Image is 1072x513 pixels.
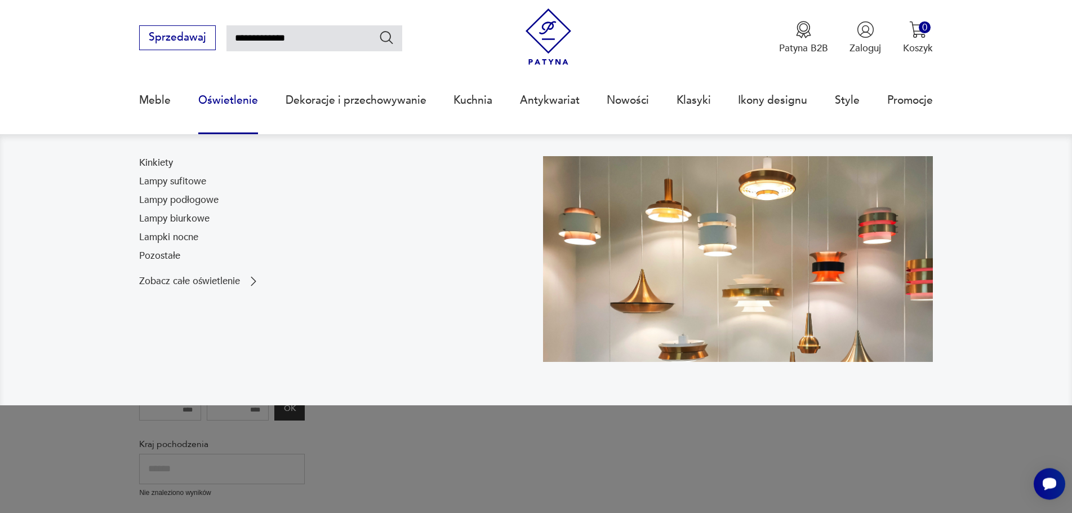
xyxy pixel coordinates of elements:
a: Nowości [607,74,649,126]
a: Lampy biurkowe [139,212,210,225]
a: Style [835,74,860,126]
button: Patyna B2B [779,21,828,55]
a: Pozostałe [139,249,180,263]
p: Patyna B2B [779,42,828,55]
a: Kuchnia [453,74,492,126]
a: Lampy sufitowe [139,175,206,188]
a: Oświetlenie [198,74,258,126]
a: Kinkiety [139,156,173,170]
button: Szukaj [379,29,395,46]
a: Ikona medaluPatyna B2B [779,21,828,55]
a: Sprzedawaj [139,34,215,43]
a: Zobacz całe oświetlenie [139,275,260,288]
p: Koszyk [903,42,933,55]
img: Ikonka użytkownika [857,21,874,38]
a: Promocje [887,74,933,126]
button: Zaloguj [849,21,881,55]
div: 0 [919,21,931,33]
p: Zobacz całe oświetlenie [139,277,240,286]
button: 0Koszyk [903,21,933,55]
img: Ikona medalu [795,21,812,38]
a: Meble [139,74,171,126]
p: Zaloguj [849,42,881,55]
img: Patyna - sklep z meblami i dekoracjami vintage [520,8,577,65]
img: Ikona koszyka [909,21,927,38]
a: Ikony designu [738,74,807,126]
iframe: Smartsupp widget button [1034,468,1065,499]
a: Antykwariat [520,74,580,126]
img: a9d990cd2508053be832d7f2d4ba3cb1.jpg [543,156,933,362]
a: Klasyki [677,74,711,126]
a: Lampy podłogowe [139,193,219,207]
a: Dekoracje i przechowywanie [286,74,426,126]
a: Lampki nocne [139,231,198,244]
button: Sprzedawaj [139,25,215,50]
